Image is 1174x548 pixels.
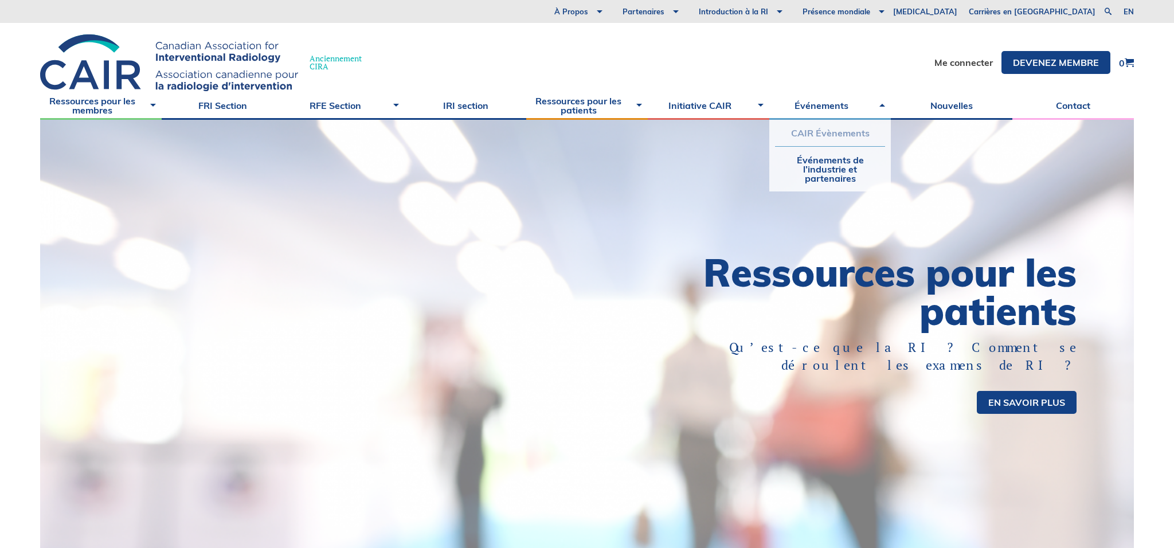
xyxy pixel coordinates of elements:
[587,253,1077,330] h1: Ressources pour les patients
[1001,51,1110,74] a: DEVENEZ MEMBRE
[40,91,162,120] a: Ressources pour les membres
[526,91,648,120] a: Ressources pour les patients
[775,120,885,146] a: CAIR Évènements
[775,147,885,191] a: Événements de l’industrie et partenaires
[934,58,993,67] a: Me connecter
[1124,8,1134,15] a: en
[648,91,769,120] a: Initiative CAIR
[1012,91,1134,120] a: Contact
[627,339,1077,374] p: Qu’est-ce que la RI ? Comment se déroulent les examens de RI ?
[283,91,405,120] a: RFE Section
[310,54,362,71] span: Anciennement CIRA
[977,391,1077,414] a: En savoir plus
[891,91,1012,120] a: Nouvelles
[162,91,283,120] a: FRI Section
[40,34,373,91] a: AnciennementCIRA
[405,91,526,120] a: IRI section
[1119,58,1134,68] a: 0
[40,34,298,91] img: CIRA
[769,91,891,120] a: Événements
